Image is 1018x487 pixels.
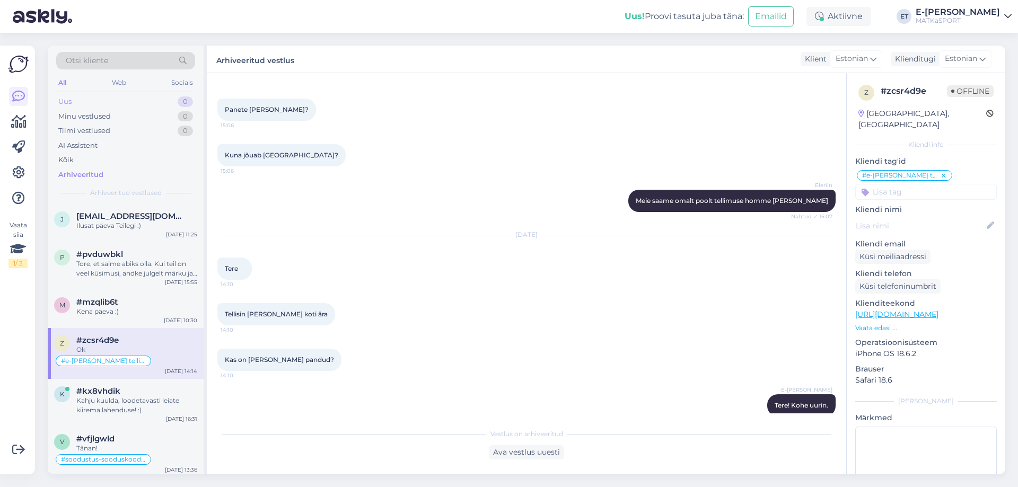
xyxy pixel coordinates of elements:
span: Estonian [836,53,868,65]
input: Lisa tag [855,184,997,200]
span: Kas on [PERSON_NAME] pandud? [225,356,334,364]
div: [PERSON_NAME] [855,396,997,406]
span: Estonian [945,53,977,65]
p: Klienditeekond [855,298,997,309]
div: Socials [169,76,195,90]
div: Uus [58,96,72,107]
div: Ava vestlus uuesti [489,445,564,459]
div: [DATE] 15:55 [165,278,197,286]
span: Tellisin [PERSON_NAME] koti ära [225,310,328,318]
span: z [60,339,64,347]
div: Vaata siia [8,220,28,268]
div: Kahju kuulda, loodetavasti leiate kiirema lahenduse! :) [76,396,197,415]
div: 0 [178,96,193,107]
div: Ilusat päeva Teilegi :) [76,221,197,231]
div: 0 [178,126,193,136]
div: Aktiivne [806,7,871,26]
img: Askly Logo [8,54,29,74]
span: 14:10 [221,371,260,379]
div: [DATE] 13:36 [165,466,197,474]
div: 0 [178,111,193,122]
p: Kliendi nimi [855,204,997,215]
div: [GEOGRAPHIC_DATA], [GEOGRAPHIC_DATA] [858,108,986,130]
div: [DATE] 11:25 [166,231,197,238]
label: Arhiveeritud vestlus [216,52,294,66]
div: E-[PERSON_NAME] [916,8,1000,16]
span: #e-[PERSON_NAME] tellimus [61,358,146,364]
div: [DATE] 16:31 [166,415,197,423]
span: 14:10 [221,326,260,334]
div: Küsi telefoninumbrit [855,279,941,294]
a: [URL][DOMAIN_NAME] [855,309,938,319]
span: #e-[PERSON_NAME] tellimus [862,172,940,179]
span: Nähtud ✓ 15:07 [791,212,832,220]
div: 1 / 3 [8,259,28,268]
div: Kõik [58,155,74,165]
div: Ok [76,345,197,355]
span: m [59,301,65,309]
span: Otsi kliente [66,55,108,66]
button: Emailid [748,6,794,26]
span: v [60,438,64,446]
div: Klienditugi [891,54,936,65]
span: #pvduwbkl [76,250,123,259]
p: Vaata edasi ... [855,323,997,333]
div: # zcsr4d9e [881,85,947,98]
a: E-[PERSON_NAME]MATKaSPORT [916,8,1012,25]
span: Jana55575067@hotmail.com [76,211,187,221]
span: E-[PERSON_NAME] [781,386,832,394]
input: Lisa nimi [856,220,985,232]
div: [DATE] 10:30 [164,316,197,324]
div: Arhiveeritud [58,170,103,180]
span: #zcsr4d9e [76,335,119,345]
p: Kliendi email [855,238,997,250]
b: Uus! [625,11,645,21]
span: #kx8vhdik [76,386,120,396]
p: Kliendi tag'id [855,156,997,167]
span: J [60,215,64,223]
span: Tere [225,264,238,272]
div: Kliendi info [855,140,997,149]
div: AI Assistent [58,140,98,151]
p: Märkmed [855,412,997,423]
span: p [60,253,65,261]
div: Tore, et saime abiks olla. Kui teil on veel küsimusi, andke julgelt märku ja aitame hea meelega. [76,259,197,278]
span: #soodustus-sooduskood-allahindlus [61,456,146,463]
span: #vfjlgwld [76,434,115,444]
p: Kliendi telefon [855,268,997,279]
span: 15:06 [221,121,260,129]
div: All [56,76,68,90]
div: Proovi tasuta juba täna: [625,10,744,23]
p: iPhone OS 18.6.2 [855,348,997,359]
p: Safari 18.6 [855,375,997,386]
p: Brauser [855,364,997,375]
span: z [864,88,868,96]
div: Klient [801,54,827,65]
div: Kena päeva :) [76,307,197,316]
div: [DATE] 14:14 [165,367,197,375]
span: Offline [947,85,994,97]
div: Tiimi vestlused [58,126,110,136]
div: ET [897,9,911,24]
div: Tänan! [76,444,197,453]
span: #mzqlib6t [76,297,118,307]
div: Küsi meiliaadressi [855,250,931,264]
div: Minu vestlused [58,111,111,122]
span: Vestlus on arhiveeritud [490,429,563,439]
div: [DATE] [217,230,836,240]
div: MATKaSPORT [916,16,1000,25]
span: Kuna jõuab [GEOGRAPHIC_DATA]? [225,151,338,159]
span: 15:06 [221,167,260,175]
span: k [60,390,65,398]
span: Panete [PERSON_NAME]? [225,105,309,113]
div: Web [110,76,128,90]
span: Tere! Kohe uurin. [775,401,828,409]
p: Operatsioonisüsteem [855,337,997,348]
span: 14:10 [221,280,260,288]
span: Meie saame omalt poolt tellimuse homme [PERSON_NAME] [636,197,828,205]
span: Arhiveeritud vestlused [90,188,162,198]
span: Eleriin [793,181,832,189]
